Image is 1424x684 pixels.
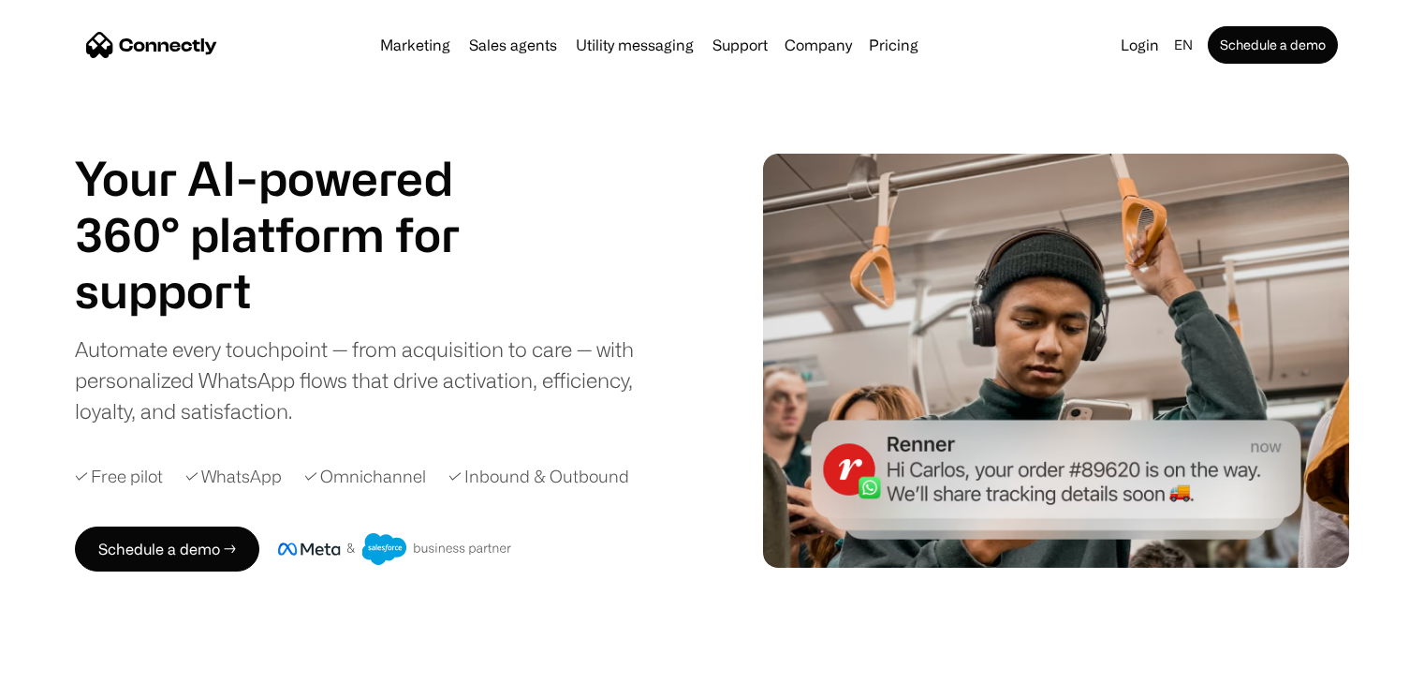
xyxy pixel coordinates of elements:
[37,651,112,677] ul: Language list
[278,533,512,565] img: Meta and Salesforce business partner badge.
[1174,32,1193,58] div: en
[75,262,506,319] h1: support
[75,150,506,262] h1: Your AI-powered 360° platform for
[75,527,259,572] a: Schedule a demo →
[75,262,506,319] div: carousel
[448,464,629,489] div: ✓ Inbound & Outbound
[568,37,701,52] a: Utility messaging
[785,32,852,58] div: Company
[185,464,282,489] div: ✓ WhatsApp
[779,32,858,58] div: Company
[75,464,163,489] div: ✓ Free pilot
[75,262,506,319] div: 2 of 4
[462,37,565,52] a: Sales agents
[1208,26,1338,64] a: Schedule a demo
[861,37,926,52] a: Pricing
[1113,32,1167,58] a: Login
[75,334,665,426] div: Automate every touchpoint — from acquisition to care — with personalized WhatsApp flows that driv...
[373,37,458,52] a: Marketing
[1167,32,1204,58] div: en
[19,649,112,677] aside: Language selected: English
[304,464,426,489] div: ✓ Omnichannel
[86,31,217,59] a: home
[705,37,775,52] a: Support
